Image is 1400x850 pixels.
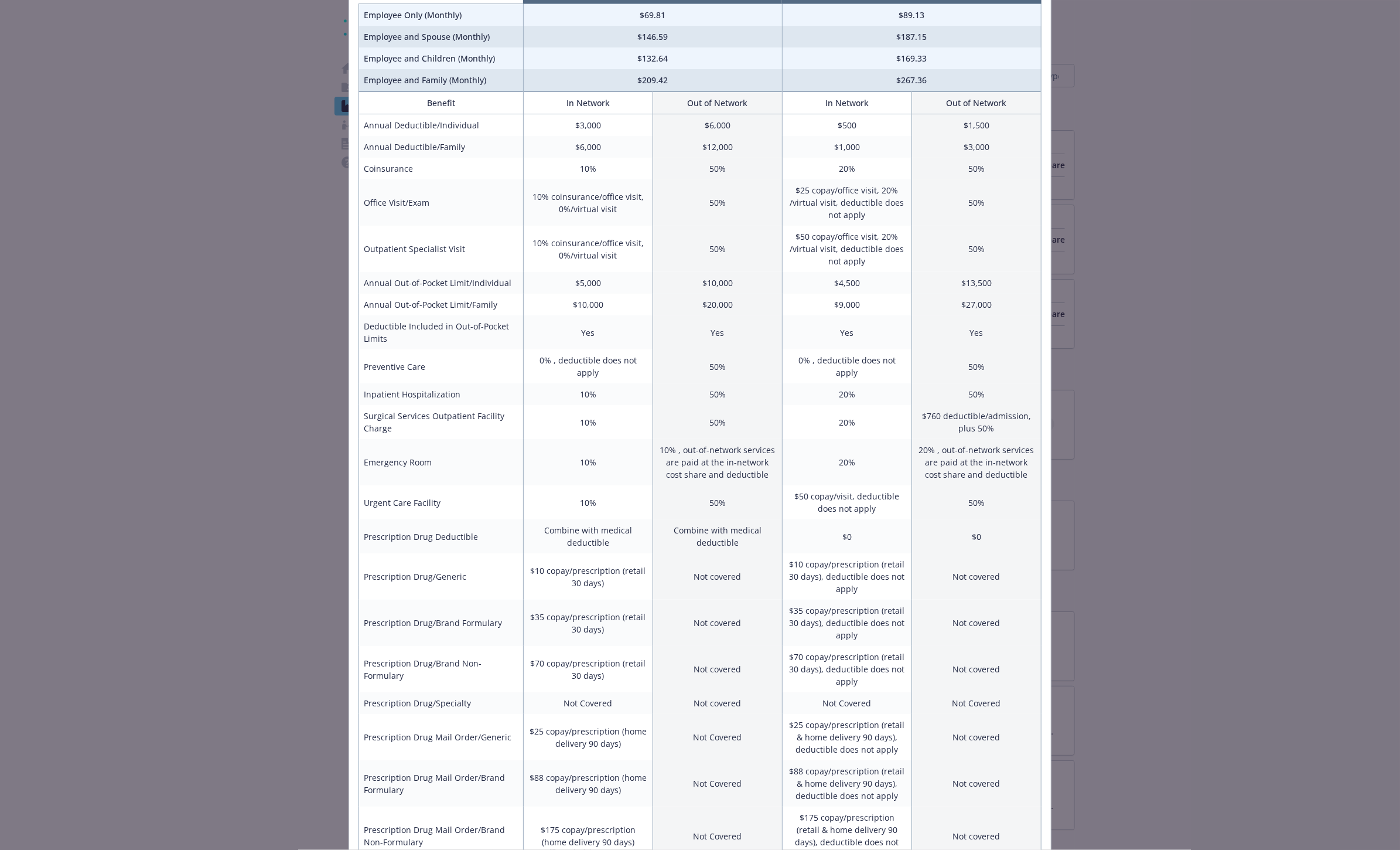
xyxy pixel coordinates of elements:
[782,383,911,405] td: 20%
[911,179,1041,226] td: 50%
[782,349,911,383] td: 0% , deductible does not apply
[523,315,653,349] td: Yes
[653,405,782,439] td: 50%
[523,294,653,315] td: $10,000
[359,439,524,485] td: Emergency Room
[653,692,782,714] td: Not covered
[653,136,782,158] td: $12,000
[782,47,1041,69] td: $169.33
[911,349,1041,383] td: 50%
[359,226,524,272] td: Outpatient Specialist Visit
[523,69,782,91] td: $209.42
[359,519,524,553] td: Prescription Drug Deductible
[782,69,1041,91] td: $267.36
[911,136,1041,158] td: $3,000
[523,226,653,272] td: 10% coinsurance/office visit, 0%/virtual visit
[359,47,524,69] td: Employee and Children (Monthly)
[523,405,653,439] td: 10%
[523,47,782,69] td: $132.64
[653,760,782,807] td: Not Covered
[359,646,524,692] td: Prescription Drug/Brand Non-Formulary
[653,226,782,272] td: 50%
[782,4,1041,26] td: $89.13
[653,383,782,405] td: 50%
[359,114,524,137] td: Annual Deductible/Individual
[523,383,653,405] td: 10%
[911,405,1041,439] td: $760 deductible/admission, plus 50%
[359,179,524,226] td: Office Visit/Exam
[653,179,782,226] td: 50%
[653,272,782,294] td: $10,000
[523,485,653,519] td: 10%
[911,485,1041,519] td: 50%
[653,646,782,692] td: Not covered
[782,553,911,600] td: $10 copay/prescription (retail 30 days), deductible does not apply
[782,158,911,179] td: 20%
[359,69,524,91] td: Employee and Family (Monthly)
[911,114,1041,137] td: $1,500
[359,485,524,519] td: Urgent Care Facility
[653,714,782,760] td: Not Covered
[782,179,911,226] td: $25 copay/office visit, 20% /virtual visit, deductible does not apply
[359,272,524,294] td: Annual Out-of-Pocket Limit/Individual
[653,92,782,114] th: Out of Network
[523,158,653,179] td: 10%
[653,349,782,383] td: 50%
[782,92,911,114] th: In Network
[911,600,1041,646] td: Not covered
[359,315,524,349] td: Deductible Included in Out-of-Pocket Limits
[653,600,782,646] td: Not covered
[782,405,911,439] td: 20%
[782,226,911,272] td: $50 copay/office visit, 20% /virtual visit, deductible does not apply
[653,315,782,349] td: Yes
[653,485,782,519] td: 50%
[523,26,782,47] td: $146.59
[359,383,524,405] td: Inpatient Hospitalization
[359,4,524,26] td: Employee Only (Monthly)
[359,405,524,439] td: Surgical Services Outpatient Facility Charge
[523,439,653,485] td: 10%
[911,646,1041,692] td: Not covered
[782,114,911,137] td: $500
[359,553,524,600] td: Prescription Drug/Generic
[782,272,911,294] td: $4,500
[523,646,653,692] td: $70 copay/prescription (retail 30 days)
[359,349,524,383] td: Preventive Care
[359,760,524,807] td: Prescription Drug Mail Order/Brand Formulary
[523,692,653,714] td: Not Covered
[782,519,911,553] td: $0
[911,158,1041,179] td: 50%
[911,692,1041,714] td: Not Covered
[523,519,653,553] td: Combine with medical deductible
[359,92,524,114] th: Benefit
[911,383,1041,405] td: 50%
[653,114,782,137] td: $6,000
[911,760,1041,807] td: Not covered
[359,600,524,646] td: Prescription Drug/Brand Formulary
[653,519,782,553] td: Combine with medical deductible
[911,294,1041,315] td: $27,000
[911,315,1041,349] td: Yes
[782,439,911,485] td: 20%
[782,600,911,646] td: $35 copay/prescription (retail 30 days), deductible does not apply
[523,136,653,158] td: $6,000
[782,26,1041,47] td: $187.15
[782,646,911,692] td: $70 copay/prescription (retail 30 days), deductible does not apply
[359,714,524,760] td: Prescription Drug Mail Order/Generic
[523,600,653,646] td: $35 copay/prescription (retail 30 days)
[782,714,911,760] td: $25 copay/prescription (retail & home delivery 90 days), deductible does not apply
[911,519,1041,553] td: $0
[359,294,524,315] td: Annual Out-of-Pocket Limit/Family
[782,760,911,807] td: $88 copay/prescription (retail & home delivery 90 days), deductible does not apply
[523,272,653,294] td: $5,000
[359,136,524,158] td: Annual Deductible/Family
[359,26,524,47] td: Employee and Spouse (Monthly)
[523,114,653,137] td: $3,000
[653,158,782,179] td: 50%
[523,349,653,383] td: 0% , deductible does not apply
[653,553,782,600] td: Not covered
[359,158,524,179] td: Coinsurance
[523,4,782,26] td: $69.81
[911,553,1041,600] td: Not covered
[653,439,782,485] td: 10% , out-of-network services are paid at the in-network cost share and deductible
